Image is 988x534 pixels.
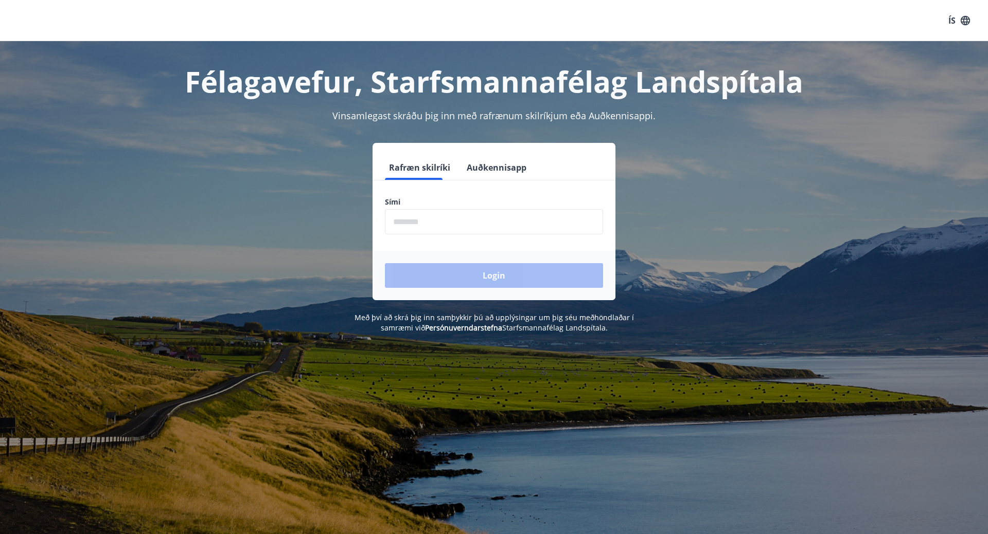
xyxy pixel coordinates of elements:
span: Vinsamlegast skráðu þig inn með rafrænum skilríkjum eða Auðkennisappi. [332,109,656,122]
span: Með því að skrá þig inn samþykkir þú að upplýsingar um þig séu meðhöndlaðar í samræmi við Starfsm... [355,312,634,333]
button: Rafræn skilríki [385,155,454,180]
h1: Félagavefur, Starfsmannafélag Landspítala [136,62,852,101]
button: Auðkennisapp [463,155,531,180]
label: Sími [385,197,603,207]
a: Persónuverndarstefna [425,323,502,333]
button: ÍS [943,11,976,30]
